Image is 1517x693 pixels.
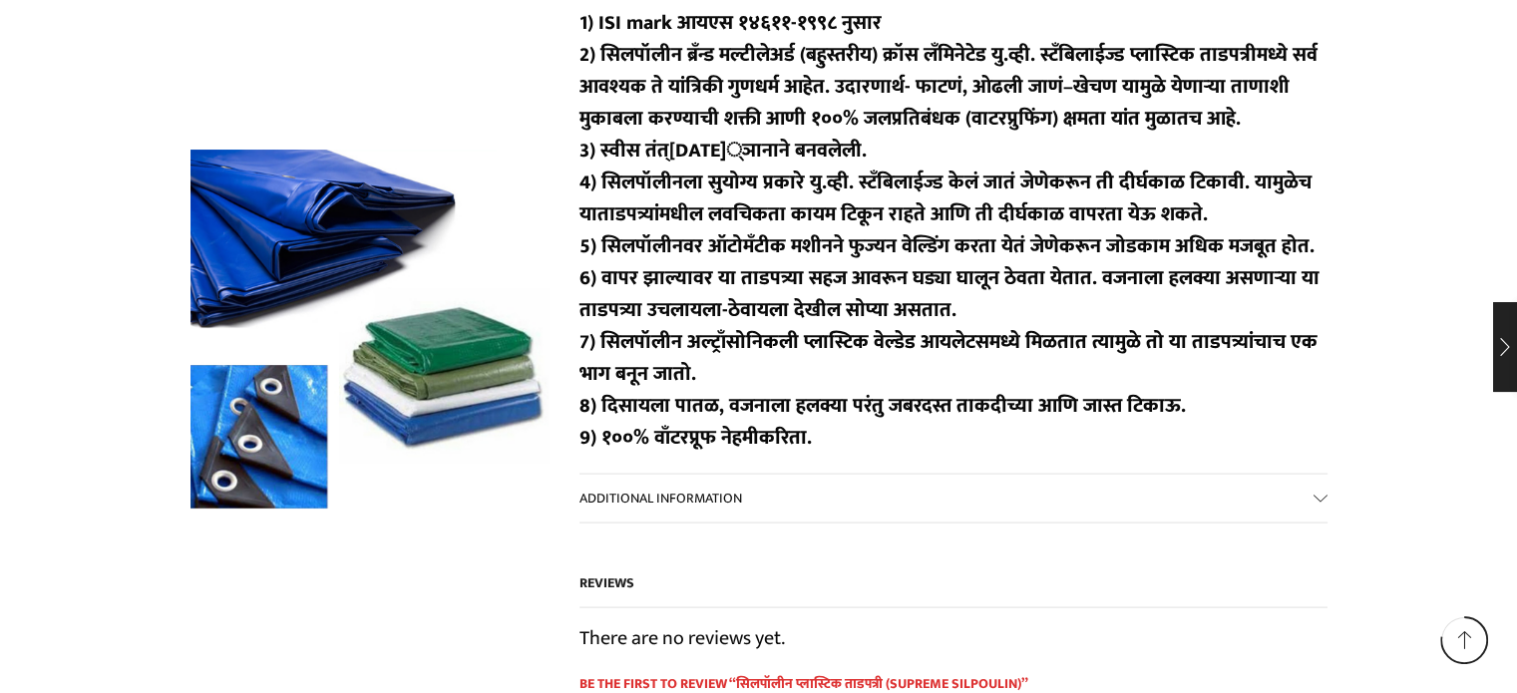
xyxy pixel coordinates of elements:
span: ताडपत्र्यांमधील लवचिकता कायम टिकून राहते आणि ती दीर्घकाळ वापरता येऊ शकते. 5) सिलपॉलीनवर ऑटोमँटीक ... [579,197,1320,455]
h2: Reviews [579,573,1327,608]
strong: 3) स्वीस तंत्[DATE]्ञानाने बनवलेली. [579,134,867,168]
strong: 4) सिलपॉलीनला सुयोग्य प्रकारे यु.व्ही. स्टँबिलाईज्ड केलं जातं जेणेकरून ती दीर्घकाळ टिकावी. यामुळे... [579,166,1320,455]
strong: 1) ISI mark आयएस १४६११-१९९८ नुसार [579,6,882,40]
p: There are no reviews yet. [579,622,1327,654]
a: Additional information [579,475,1327,522]
strong: 2) सिलपॉलीन ब्रँन्ड मल्टीलेअर्ड (बहुस्तरीय) क्रॉस लँमिनेटेड यु.व्ही. स्टँबिलाईज्ड प्लास्टिक ताडपत... [579,38,1318,136]
span: Additional information [579,487,742,510]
